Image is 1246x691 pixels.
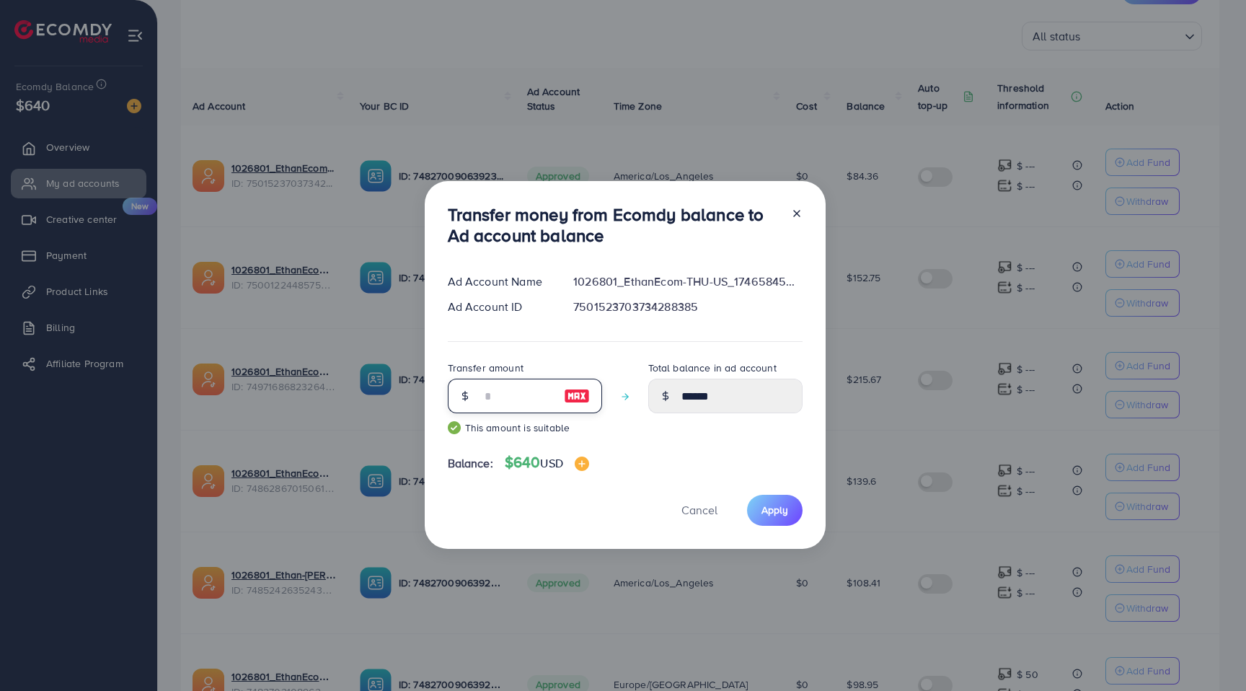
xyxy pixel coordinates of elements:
img: image [575,457,589,471]
div: 7501523703734288385 [562,299,813,315]
small: This amount is suitable [448,421,602,435]
img: image [564,387,590,405]
span: Balance: [448,455,493,472]
span: Apply [761,503,788,517]
label: Total balance in ad account [648,361,777,375]
iframe: Chat [1185,626,1235,680]
div: Ad Account ID [436,299,562,315]
button: Cancel [663,495,735,526]
h3: Transfer money from Ecomdy balance to Ad account balance [448,204,779,246]
button: Apply [747,495,803,526]
span: Cancel [681,502,717,518]
div: 1026801_EthanEcom-THU-US_1746584597542 [562,273,813,290]
img: guide [448,421,461,434]
label: Transfer amount [448,361,523,375]
div: Ad Account Name [436,273,562,290]
h4: $640 [505,454,589,472]
span: USD [540,455,562,471]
